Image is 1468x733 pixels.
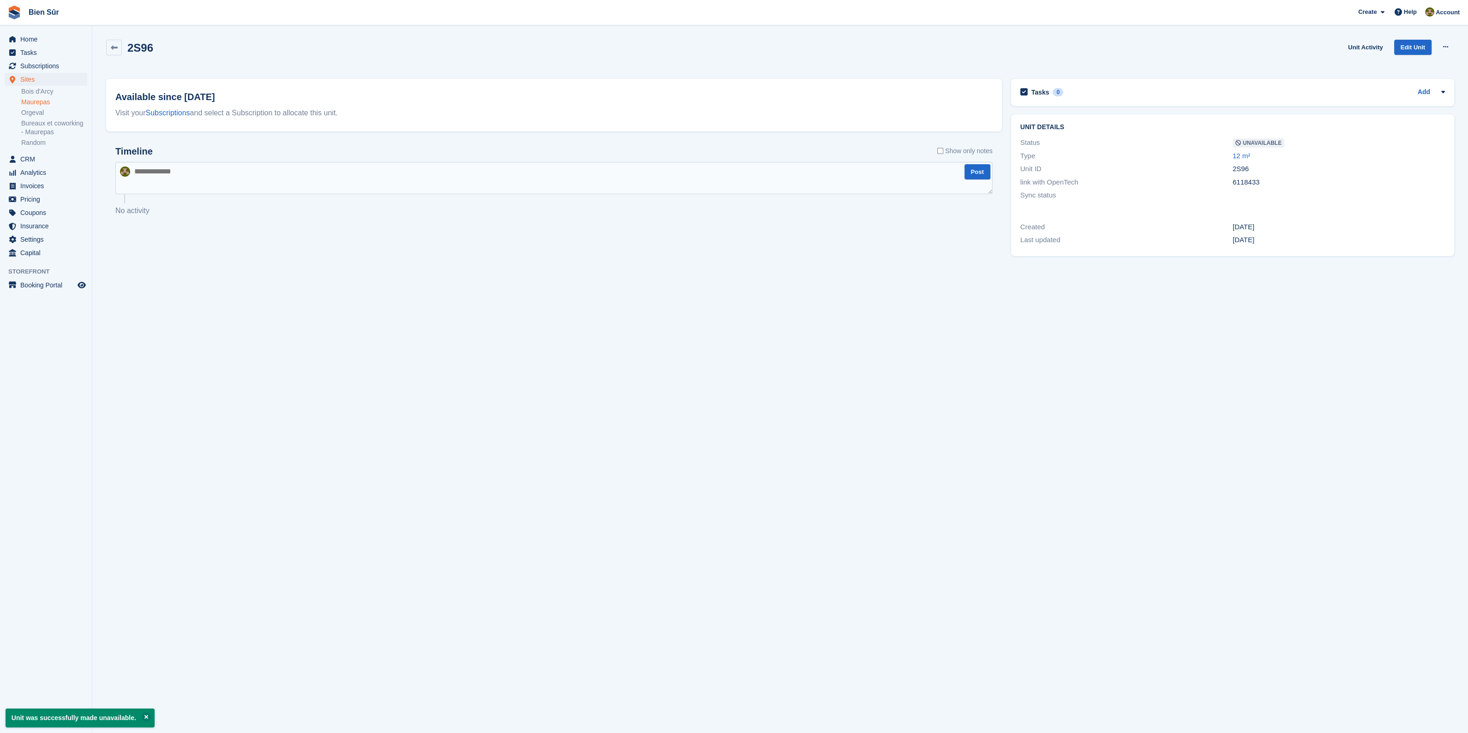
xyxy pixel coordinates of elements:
[5,46,87,59] a: menu
[25,5,63,20] a: Bien Sûr
[1233,138,1284,148] span: Unavailable
[5,193,87,206] a: menu
[5,60,87,72] a: menu
[1233,152,1250,160] a: 12 m²
[5,33,87,46] a: menu
[1418,87,1430,98] a: Add
[20,166,76,179] span: Analytics
[1020,124,1445,131] h2: Unit details
[20,246,76,259] span: Capital
[20,33,76,46] span: Home
[1053,88,1063,96] div: 0
[1358,7,1377,17] span: Create
[5,153,87,166] a: menu
[1020,137,1233,148] div: Status
[1394,40,1432,55] a: Edit Unit
[21,119,87,137] a: Bureaux et coworking - Maurepas
[21,87,87,96] a: Bois d'Arcy
[5,220,87,232] a: menu
[20,73,76,86] span: Sites
[1344,40,1386,55] a: Unit Activity
[5,73,87,86] a: menu
[1020,164,1233,174] div: Unit ID
[1020,177,1233,188] div: link with OpenTech
[5,206,87,219] a: menu
[1233,177,1445,188] div: 6118433
[115,205,993,216] p: No activity
[20,153,76,166] span: CRM
[20,179,76,192] span: Invoices
[120,167,130,177] img: Matthieu Burnand
[7,6,21,19] img: stora-icon-8386f47178a22dfd0bd8f6a31ec36ba5ce8667c1dd55bd0f319d3a0aa187defe.svg
[1404,7,1417,17] span: Help
[5,246,87,259] a: menu
[115,107,993,119] div: Visit your and select a Subscription to allocate this unit.
[1020,235,1233,245] div: Last updated
[127,42,153,54] h2: 2S96
[1031,88,1049,96] h2: Tasks
[20,279,76,292] span: Booking Portal
[5,233,87,246] a: menu
[5,279,87,292] a: menu
[1020,151,1233,161] div: Type
[1436,8,1460,17] span: Account
[21,98,87,107] a: Maurepas
[1020,222,1233,232] div: Created
[1233,235,1445,245] div: [DATE]
[20,220,76,232] span: Insurance
[1233,222,1445,232] div: [DATE]
[965,164,990,179] button: Post
[146,109,190,117] a: Subscriptions
[21,108,87,117] a: Orgeval
[20,60,76,72] span: Subscriptions
[1233,164,1445,174] div: 2S96
[21,138,87,147] a: Random
[6,709,155,727] p: Unit was successfully made unavailable.
[20,193,76,206] span: Pricing
[5,179,87,192] a: menu
[1425,7,1434,17] img: Matthieu Burnand
[8,267,92,276] span: Storefront
[115,90,993,104] h2: Available since [DATE]
[76,280,87,291] a: Preview store
[20,206,76,219] span: Coupons
[1020,190,1233,201] div: Sync status
[937,146,943,156] input: Show only notes
[115,146,153,157] h2: Timeline
[5,166,87,179] a: menu
[937,146,993,156] label: Show only notes
[20,233,76,246] span: Settings
[20,46,76,59] span: Tasks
